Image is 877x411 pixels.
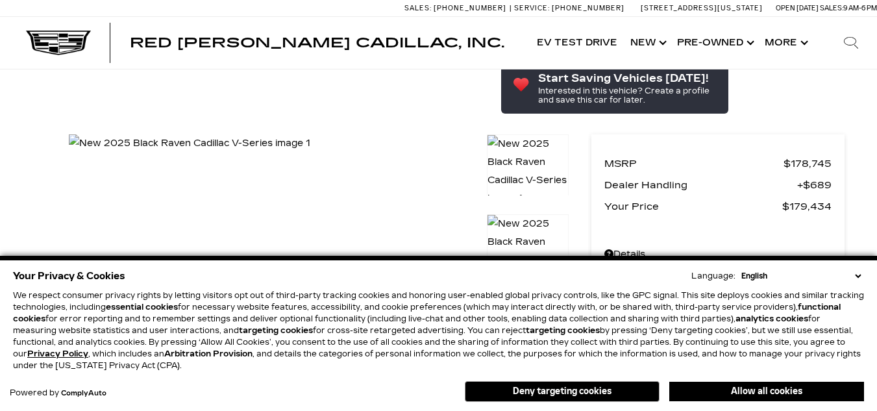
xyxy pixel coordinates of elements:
[530,17,624,69] a: EV Test Drive
[27,349,88,358] a: Privacy Policy
[624,17,671,69] a: New
[526,326,600,335] strong: targeting cookies
[691,272,735,280] div: Language:
[164,349,253,358] strong: Arbitration Provision
[130,36,504,49] a: Red [PERSON_NAME] Cadillac, Inc.
[404,4,432,12] span: Sales:
[604,197,782,216] span: Your Price
[843,4,877,12] span: 9 AM-6 PM
[641,4,763,12] a: [STREET_ADDRESS][US_STATE]
[820,4,843,12] span: Sales:
[13,290,864,371] p: We respect consumer privacy rights by letting visitors opt out of third-party tracking cookies an...
[604,176,797,194] span: Dealer Handling
[604,176,832,194] a: Dealer Handling $689
[552,4,624,12] span: [PHONE_NUMBER]
[604,155,832,173] a: MSRP $178,745
[404,5,510,12] a: Sales: [PHONE_NUMBER]
[671,17,758,69] a: Pre-Owned
[130,35,504,51] span: Red [PERSON_NAME] Cadillac, Inc.
[26,31,91,55] img: Cadillac Dark Logo with Cadillac White Text
[604,245,832,264] a: Details
[10,389,106,397] div: Powered by
[797,176,832,194] span: $689
[434,4,506,12] span: [PHONE_NUMBER]
[735,314,808,323] strong: analytics cookies
[604,197,832,216] a: Your Price $179,434
[510,5,628,12] a: Service: [PHONE_NUMBER]
[782,197,832,216] span: $179,434
[487,214,569,288] img: New 2025 Black Raven Cadillac V-Series image 2
[776,4,819,12] span: Open [DATE]
[239,326,313,335] strong: targeting cookies
[61,390,106,397] a: ComplyAuto
[738,270,864,282] select: Language Select
[784,155,832,173] span: $178,745
[758,17,812,69] button: More
[69,134,310,153] img: New 2025 Black Raven Cadillac V-Series image 1
[669,382,864,401] button: Allow all cookies
[514,4,550,12] span: Service:
[13,267,125,285] span: Your Privacy & Cookies
[487,134,569,208] img: New 2025 Black Raven Cadillac V-Series image 1
[604,155,784,173] span: MSRP
[106,303,178,312] strong: essential cookies
[465,381,660,402] button: Deny targeting cookies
